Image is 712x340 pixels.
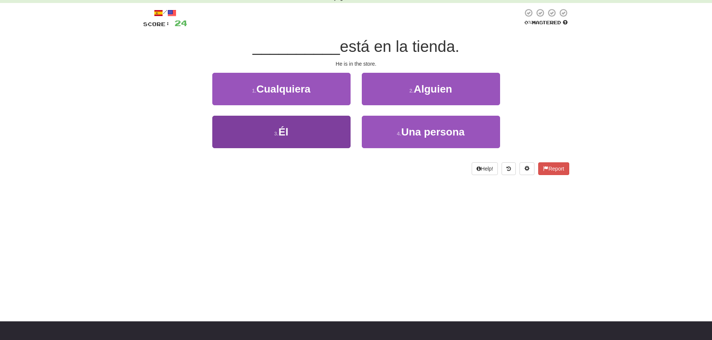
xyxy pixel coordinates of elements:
[340,38,459,55] span: está en la tienda.
[143,60,569,68] div: He is in the store.
[256,83,311,95] span: Cualquiera
[397,131,401,137] small: 4 .
[401,126,465,138] span: Una persona
[252,88,256,94] small: 1 .
[278,126,288,138] span: Él
[538,162,569,175] button: Report
[502,162,516,175] button: Round history (alt+y)
[175,18,187,28] span: 24
[524,19,532,25] span: 0 %
[274,131,278,137] small: 3 .
[362,116,500,148] button: 4.Una persona
[414,83,452,95] span: Alguien
[472,162,498,175] button: Help!
[143,8,187,18] div: /
[523,19,569,26] div: Mastered
[253,38,340,55] span: __________
[143,21,170,27] span: Score:
[409,88,414,94] small: 2 .
[212,73,351,105] button: 1.Cualquiera
[212,116,351,148] button: 3.Él
[362,73,500,105] button: 2.Alguien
